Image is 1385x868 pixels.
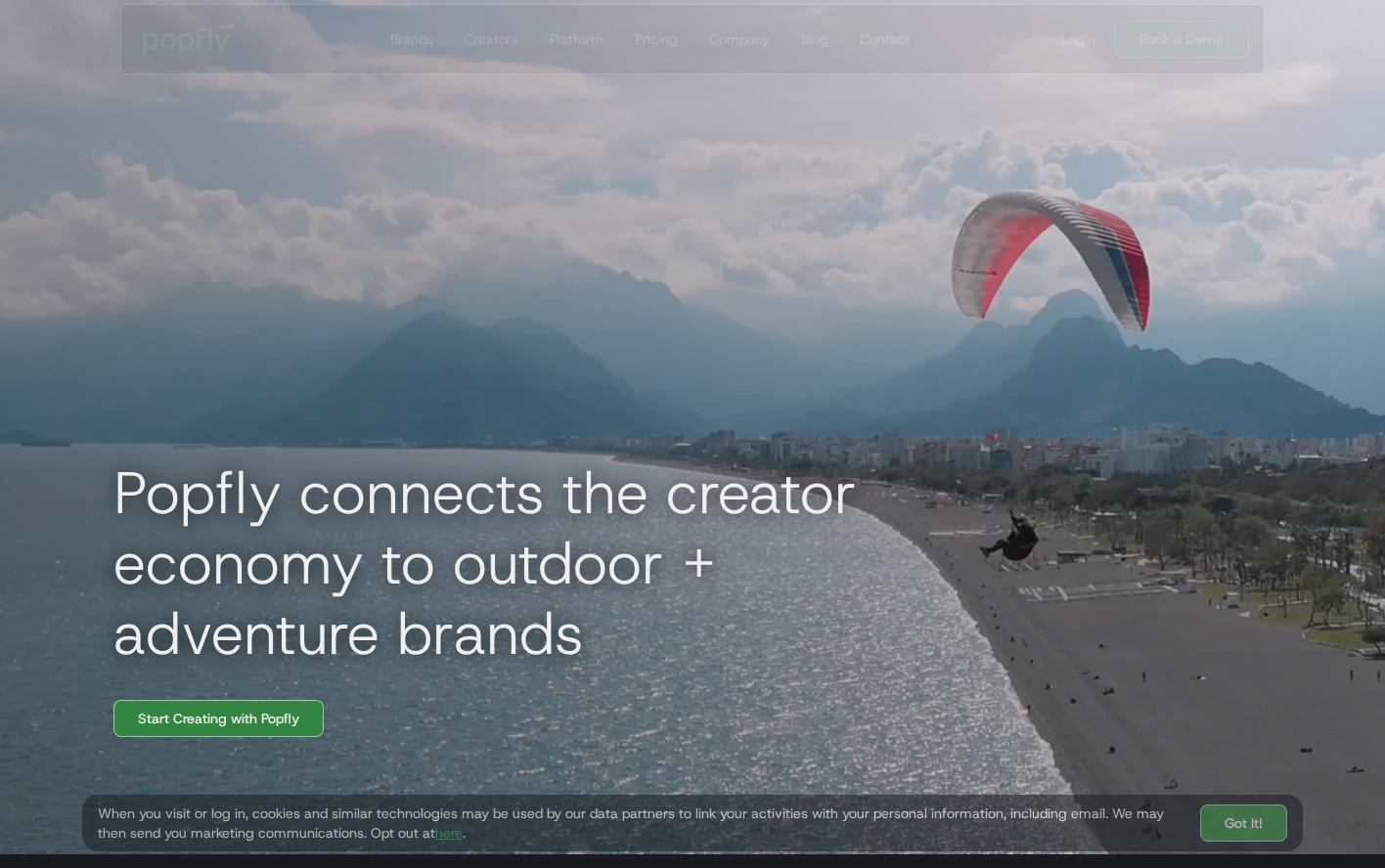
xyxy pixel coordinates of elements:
[390,29,433,49] div: Brands
[709,29,770,49] div: Company
[435,824,463,842] a: here
[98,457,978,669] h1: Popfly connects the creator economy to outdoor + adventure brands
[801,29,828,49] div: Blog
[129,10,255,68] a: home
[701,5,778,73] a: Company
[98,803,1184,843] div: When you visit or log in, cookies and similar technologies may be used by our data partners to li...
[1200,804,1287,842] a: Got It!
[852,5,918,73] a: Contact
[113,700,324,737] a: Start Creating with Popfly
[550,29,603,49] div: Platform
[542,5,611,73] a: Platform
[1061,29,1095,49] div: Login
[860,29,911,49] div: Contact
[627,5,686,73] a: Pricing
[793,5,836,73] a: Blog
[382,5,441,73] a: Brands
[635,29,678,49] div: Pricing
[465,29,518,49] div: Creators
[457,5,526,73] a: Creators
[1053,29,1103,49] a: Login
[1115,21,1248,58] a: Book a Demo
